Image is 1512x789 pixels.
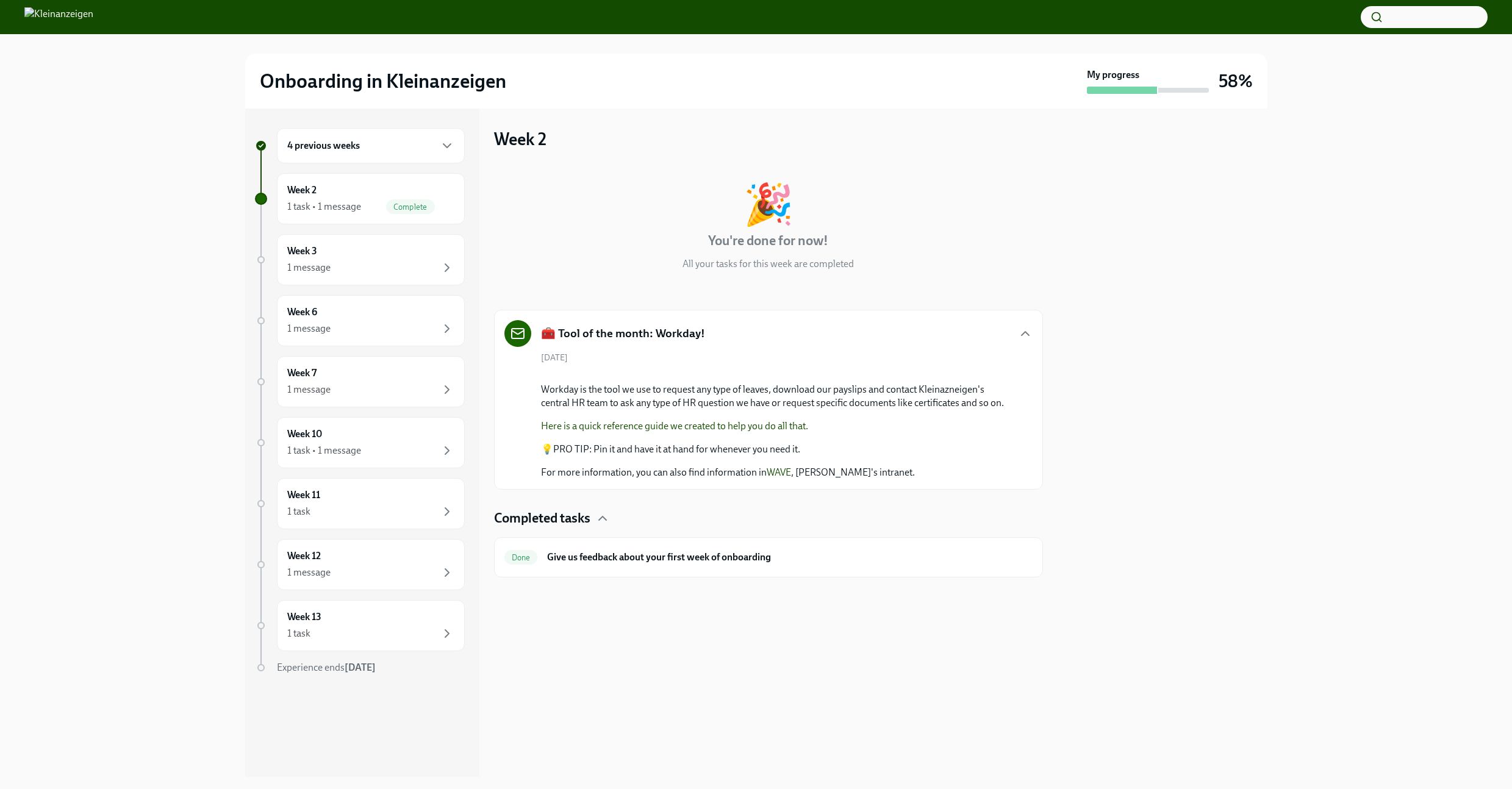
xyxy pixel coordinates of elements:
span: [DATE] [541,352,568,363]
div: 1 task • 1 message [287,200,361,213]
h6: Week 3 [287,245,317,258]
a: Week 131 task [255,600,465,651]
h6: Week 13 [287,610,321,624]
h6: 4 previous weeks [287,139,360,152]
h2: Onboarding in Kleinanzeigen [260,69,506,93]
p: Workday is the tool we use to request any type of leaves, download our payslips and contact Klein... [541,383,1013,410]
p: For more information, you can also find information in , [PERSON_NAME]'s intranet. [541,466,1013,479]
a: Week 31 message [255,234,465,285]
a: Week 21 task • 1 messageComplete [255,173,465,224]
h3: 58% [1219,70,1253,92]
a: DoneGive us feedback about your first week of onboarding [504,548,1033,567]
div: 1 message [287,566,331,579]
h6: Week 11 [287,488,320,502]
a: Week 61 message [255,295,465,346]
strong: My progress [1087,68,1139,82]
a: Week 111 task [255,478,465,529]
h6: Give us feedback about your first week of onboarding [547,551,1032,564]
h5: 🧰 Tool of the month: Workday! [541,326,705,341]
h6: Week 7 [287,366,317,380]
a: Week 121 message [255,539,465,590]
h4: Completed tasks [494,509,590,527]
span: Complete [386,202,435,212]
div: 1 task [287,505,310,518]
div: 🎉 [743,184,794,224]
a: Week 101 task • 1 message [255,417,465,468]
div: 1 message [287,261,331,274]
div: Completed tasks [494,509,1043,527]
h4: You're done for now! [708,232,828,250]
div: 4 previous weeks [277,128,465,163]
h6: Week 12 [287,549,321,563]
h6: Week 6 [287,305,317,319]
p: All your tasks for this week are completed [683,257,854,271]
div: 1 message [287,322,331,335]
p: 💡PRO TIP: Pin it and have it at hand for whenever you need it. [541,443,1013,456]
h3: Week 2 [494,128,546,150]
h6: Week 10 [287,427,322,441]
span: Experience ends [277,662,376,673]
a: WAVE [767,466,791,478]
span: Done [504,553,538,562]
div: 1 message [287,383,331,396]
a: Week 71 message [255,356,465,407]
a: Here is a quick reference guide we created to help you do all that. [541,420,808,432]
div: 1 task [287,627,310,640]
img: Kleinanzeigen [24,7,93,27]
div: 1 task • 1 message [287,444,361,457]
h6: Week 2 [287,184,317,197]
strong: [DATE] [345,662,376,673]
